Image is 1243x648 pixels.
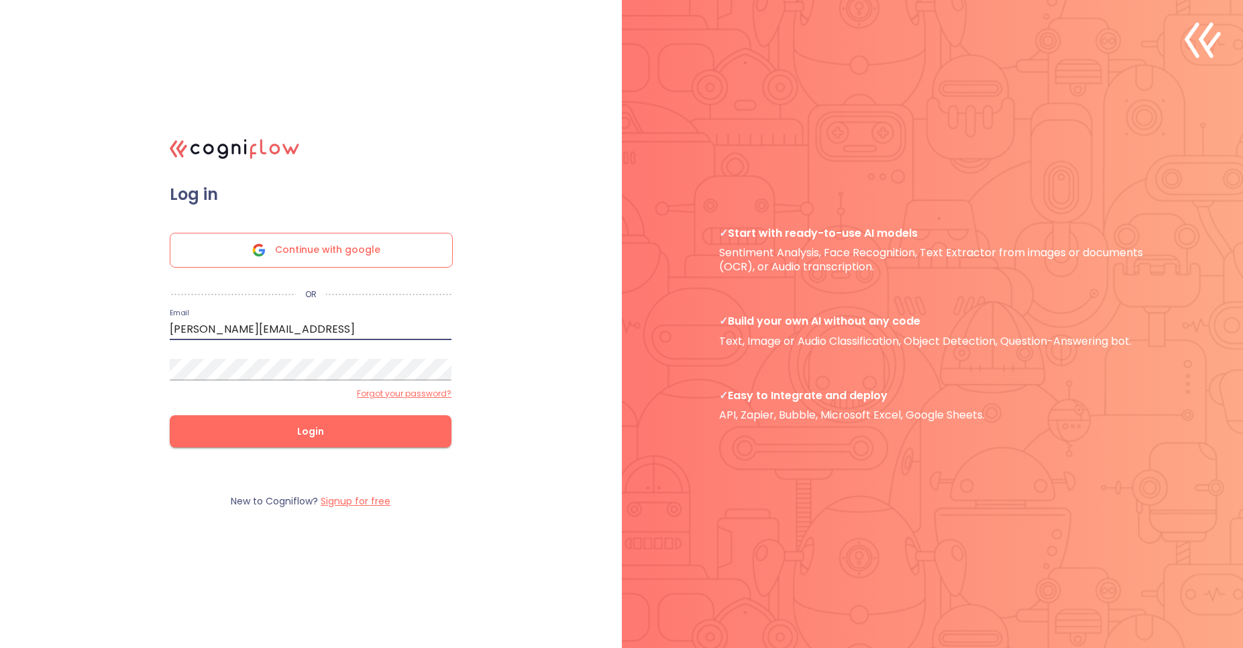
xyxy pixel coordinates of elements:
[719,388,728,403] b: ✓
[296,289,326,300] p: OR
[170,309,188,317] label: Email
[719,226,1146,274] p: Sentiment Analysis, Face Recognition, Text Extractor from images or documents (OCR), or Audio tra...
[357,388,451,399] label: Forgot your password?
[321,494,390,508] label: Signup for free
[170,415,451,447] button: Login
[719,226,1146,240] span: Start with ready-to-use AI models
[719,314,1146,348] p: Text, Image or Audio Classification, Object Detection, Question-Answering bot.
[719,388,1146,402] span: Easy to Integrate and deploy
[231,495,390,508] p: New to Cogniflow?
[719,225,728,241] b: ✓
[275,233,380,267] span: Continue with google
[719,388,1146,423] p: API, Zapier, Bubble, Microsoft Excel, Google Sheets.
[170,233,453,268] div: Continue with google
[719,313,728,329] b: ✓
[191,423,430,440] span: Login
[170,184,451,205] span: Log in
[719,314,1146,328] span: Build your own AI without any code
